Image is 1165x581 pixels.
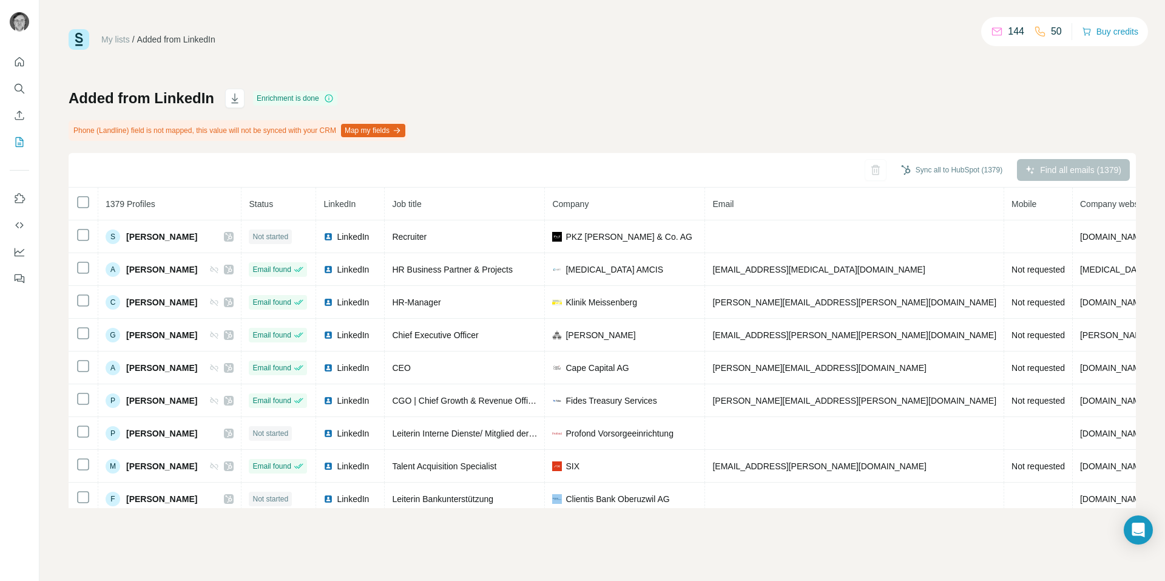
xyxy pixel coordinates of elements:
img: LinkedIn logo [323,297,333,307]
div: S [106,229,120,244]
span: Cape Capital AG [566,362,629,374]
span: Not started [252,494,288,505]
h1: Added from LinkedIn [69,89,214,108]
span: LinkedIn [337,231,369,243]
span: Mobile [1011,199,1036,209]
span: Profond Vorsorgeeinrichtung [566,427,673,440]
span: Not requested [1011,461,1065,471]
img: company-logo [552,396,562,406]
span: [EMAIL_ADDRESS][PERSON_NAME][DOMAIN_NAME] [712,461,926,471]
span: [DOMAIN_NAME] [1080,396,1148,406]
span: Talent Acquisition Specialist [392,461,496,471]
span: [DOMAIN_NAME] [1080,429,1148,438]
span: PKZ [PERSON_NAME] & Co. AG [566,231,692,243]
span: Company [552,199,589,209]
span: [PERSON_NAME] [126,395,197,407]
div: Enrichment is done [253,91,337,106]
button: My lists [10,131,29,153]
span: Not started [252,428,288,439]
span: CEO [392,363,410,373]
span: Email found [252,330,291,341]
p: 144 [1008,24,1024,39]
img: company-logo [552,363,562,373]
button: Buy credits [1082,23,1138,40]
span: [PERSON_NAME] [126,231,197,243]
span: [DOMAIN_NAME] [1080,363,1148,373]
button: Dashboard [10,241,29,263]
div: A [106,361,120,375]
span: [EMAIL_ADDRESS][MEDICAL_DATA][DOMAIN_NAME] [712,265,925,274]
span: Not requested [1011,265,1065,274]
img: LinkedIn logo [323,494,333,504]
li: / [132,33,135,46]
span: Not requested [1011,396,1065,406]
span: Recruiter [392,232,427,242]
span: [PERSON_NAME] [126,263,197,276]
img: company-logo [552,330,562,340]
img: LinkedIn logo [323,265,333,274]
span: [DOMAIN_NAME] [1080,461,1148,471]
button: Use Surfe API [10,214,29,236]
div: C [106,295,120,310]
span: Chief Executive Officer [392,330,478,340]
button: Map my fields [341,124,405,137]
button: Sync all to HubSpot (1379) [893,161,1011,179]
span: Email found [252,461,291,472]
span: Leiterin Interne Dienste/ Mitglied der Geschäftsleitung [392,429,594,438]
img: company-logo [552,494,562,504]
a: My lists [101,35,130,44]
span: [PERSON_NAME][EMAIL_ADDRESS][DOMAIN_NAME] [712,363,926,373]
img: LinkedIn logo [323,429,333,438]
span: [PERSON_NAME] [566,329,635,341]
span: Email found [252,395,291,406]
span: Status [249,199,273,209]
span: LinkedIn [337,362,369,374]
span: HR Business Partner & Projects [392,265,512,274]
div: Added from LinkedIn [137,33,215,46]
button: Quick start [10,51,29,73]
span: Klinik Meissenberg [566,296,637,308]
span: Clientis Bank Oberuzwil AG [566,493,669,505]
span: Not requested [1011,363,1065,373]
img: LinkedIn logo [323,330,333,340]
div: P [106,426,120,441]
span: [EMAIL_ADDRESS][PERSON_NAME][PERSON_NAME][DOMAIN_NAME] [712,330,996,340]
span: [PERSON_NAME] [126,296,197,308]
img: LinkedIn logo [323,461,333,471]
img: company-logo [552,297,562,307]
span: LinkedIn [323,199,356,209]
span: Job title [392,199,421,209]
span: [DOMAIN_NAME] [1080,494,1148,504]
span: LinkedIn [337,296,369,308]
span: [PERSON_NAME] [126,362,197,374]
button: Search [10,78,29,100]
img: LinkedIn logo [323,232,333,242]
img: company-logo [552,265,562,274]
span: [PERSON_NAME][EMAIL_ADDRESS][PERSON_NAME][DOMAIN_NAME] [712,396,996,406]
span: [MEDICAL_DATA] AMCIS [566,263,663,276]
span: Company website [1080,199,1147,209]
span: Email found [252,264,291,275]
div: Open Intercom Messenger [1124,515,1153,545]
span: HR-Manager [392,297,441,307]
img: company-logo [552,429,562,438]
img: company-logo [552,232,562,242]
img: LinkedIn logo [323,396,333,406]
span: LinkedIn [337,329,369,341]
span: Not started [252,231,288,242]
span: [DOMAIN_NAME] [1080,297,1148,307]
span: Email found [252,297,291,308]
p: 50 [1051,24,1062,39]
span: Not requested [1011,330,1065,340]
span: [PERSON_NAME] [126,460,197,472]
div: G [106,328,120,342]
span: Leiterin Bankunterstützung [392,494,493,504]
span: CGO | Chief Growth & Revenue Officer [392,396,539,406]
span: [DOMAIN_NAME] [1080,232,1148,242]
div: A [106,262,120,277]
img: company-logo [552,461,562,471]
div: Phone (Landline) field is not mapped, this value will not be synced with your CRM [69,120,408,141]
div: P [106,393,120,408]
span: SIX [566,460,579,472]
span: Not requested [1011,297,1065,307]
